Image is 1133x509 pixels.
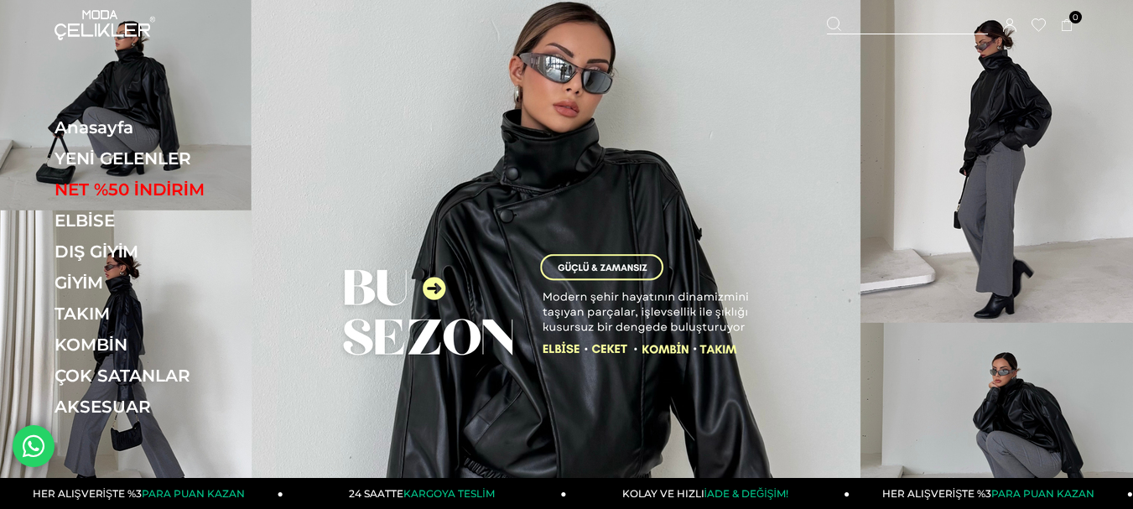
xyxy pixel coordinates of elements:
[55,10,155,40] img: logo
[55,397,285,417] a: AKSESUAR
[1069,11,1082,23] span: 0
[55,117,285,138] a: Anasayfa
[283,478,567,509] a: 24 SAATTEKARGOYA TESLİM
[55,179,285,200] a: NET %50 İNDİRİM
[403,487,494,500] span: KARGOYA TESLİM
[55,304,285,324] a: TAKIM
[991,487,1094,500] span: PARA PUAN KAZAN
[55,242,285,262] a: DIŞ GİYİM
[142,487,245,500] span: PARA PUAN KAZAN
[850,478,1133,509] a: HER ALIŞVERİŞTE %3PARA PUAN KAZAN
[55,366,285,386] a: ÇOK SATANLAR
[704,487,788,500] span: İADE & DEĞİŞİM!
[55,210,285,231] a: ELBİSE
[1061,19,1073,32] a: 0
[55,335,285,355] a: KOMBİN
[567,478,850,509] a: KOLAY VE HIZLIİADE & DEĞİŞİM!
[55,273,285,293] a: GİYİM
[55,148,285,169] a: YENİ GELENLER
